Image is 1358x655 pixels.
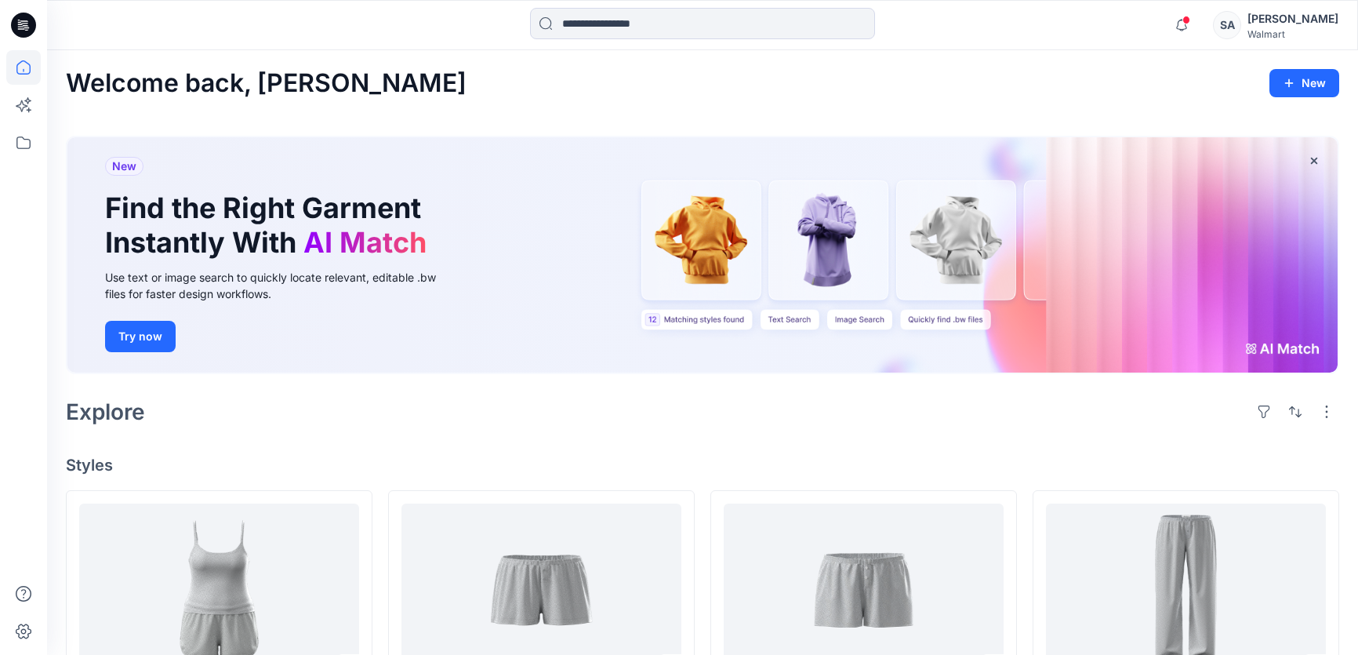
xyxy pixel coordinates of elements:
h2: Welcome back, [PERSON_NAME] [66,69,467,98]
button: New [1269,69,1339,97]
h1: Find the Right Garment Instantly With [105,191,434,259]
span: New [112,157,136,176]
span: AI Match [303,225,427,260]
button: Try now [105,321,176,352]
div: SA [1213,11,1241,39]
h4: Styles [66,456,1339,475]
h2: Explore [66,399,145,424]
div: [PERSON_NAME] [1247,9,1338,28]
div: Walmart [1247,28,1338,40]
div: Use text or image search to quickly locate relevant, editable .bw files for faster design workflows. [105,269,458,302]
